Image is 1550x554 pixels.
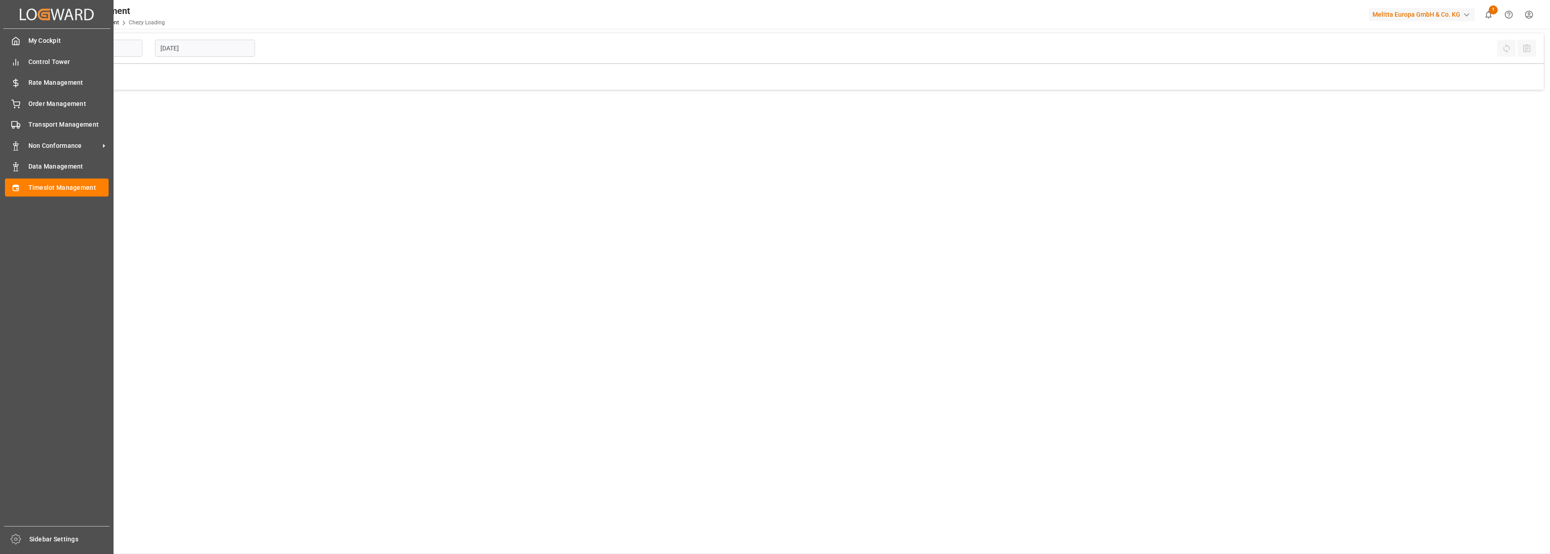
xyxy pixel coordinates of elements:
a: Transport Management [5,116,109,133]
button: Help Center [1499,5,1519,25]
div: Melitta Europa GmbH & Co. KG [1369,8,1475,21]
span: Timeslot Management [28,183,109,192]
span: My Cockpit [28,36,109,46]
span: Order Management [28,99,109,109]
span: Transport Management [28,120,109,129]
a: Data Management [5,158,109,175]
span: 1 [1489,5,1498,14]
span: Data Management [28,162,109,171]
span: Non Conformance [28,141,100,151]
a: My Cockpit [5,32,109,50]
a: Timeslot Management [5,179,109,196]
a: Order Management [5,95,109,112]
a: Rate Management [5,74,109,92]
input: DD-MM-YYYY [155,40,255,57]
button: Melitta Europa GmbH & Co. KG [1369,6,1478,23]
a: Control Tower [5,53,109,70]
span: Rate Management [28,78,109,87]
span: Sidebar Settings [29,535,110,544]
button: show 1 new notifications [1478,5,1499,25]
span: Control Tower [28,57,109,67]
